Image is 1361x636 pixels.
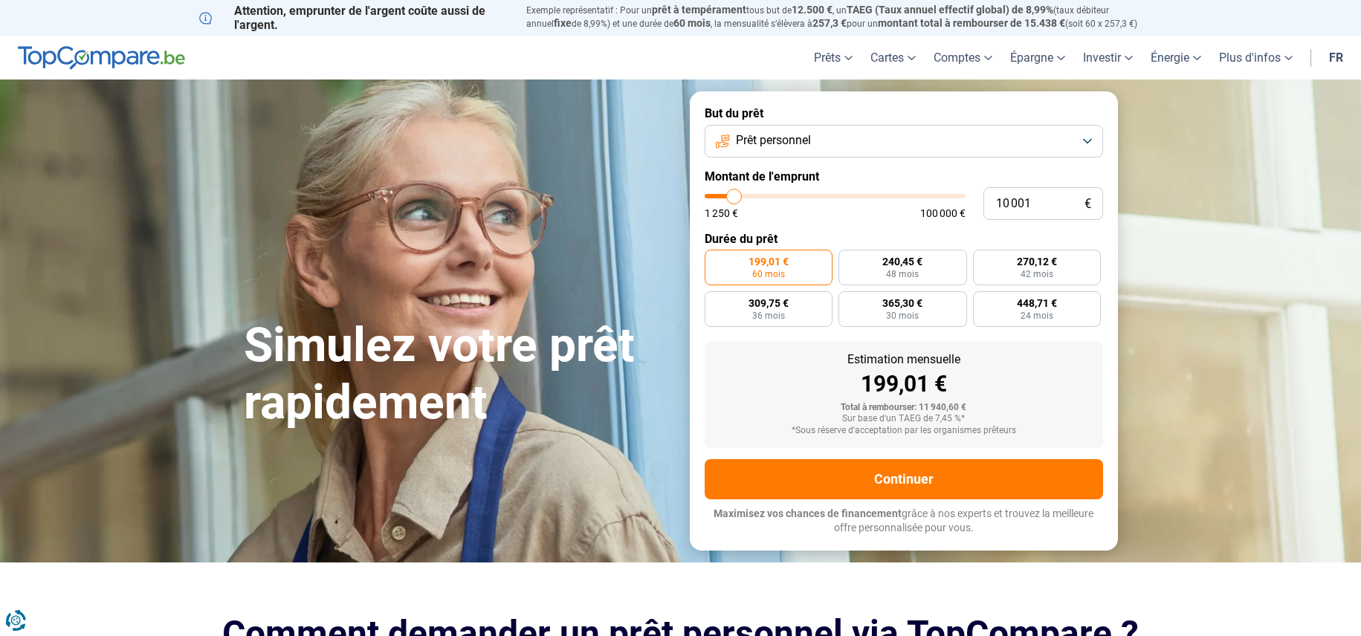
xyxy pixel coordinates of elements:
div: 199,01 € [717,373,1091,395]
span: 240,45 € [882,256,922,267]
a: Plus d'infos [1210,36,1302,79]
span: Prêt personnel [736,132,811,149]
span: 257,3 € [812,17,847,29]
span: 100 000 € [920,208,966,218]
label: But du prêt [705,106,1103,120]
label: Durée du prêt [705,232,1103,246]
span: 60 mois [752,270,785,279]
span: 48 mois [886,270,919,279]
a: Prêts [805,36,861,79]
span: fixe [554,17,572,29]
img: TopCompare [18,46,185,70]
h1: Simulez votre prêt rapidement [244,317,672,432]
a: Énergie [1142,36,1210,79]
a: fr [1320,36,1352,79]
span: prêt à tempérament [652,4,746,16]
button: Prêt personnel [705,125,1103,158]
span: 12.500 € [792,4,833,16]
span: 1 250 € [705,208,738,218]
p: Attention, emprunter de l'argent coûte aussi de l'argent. [199,4,508,32]
span: Maximisez vos chances de financement [714,507,902,519]
span: 199,01 € [749,256,789,267]
span: 448,71 € [1017,298,1057,308]
span: 270,12 € [1017,256,1057,267]
span: montant total à rembourser de 15.438 € [878,17,1065,29]
p: grâce à nos experts et trouvez la meilleure offre personnalisée pour vous. [705,507,1103,536]
a: Investir [1074,36,1142,79]
a: Cartes [861,36,925,79]
div: Sur base d'un TAEG de 7,45 %* [717,414,1091,424]
div: *Sous réserve d'acceptation par les organismes prêteurs [717,426,1091,436]
div: Total à rembourser: 11 940,60 € [717,403,1091,413]
span: 60 mois [673,17,711,29]
span: 309,75 € [749,298,789,308]
span: 42 mois [1021,270,1053,279]
span: 365,30 € [882,298,922,308]
button: Continuer [705,459,1103,499]
span: 30 mois [886,311,919,320]
span: 36 mois [752,311,785,320]
p: Exemple représentatif : Pour un tous but de , un (taux débiteur annuel de 8,99%) et une durée de ... [526,4,1163,30]
a: Épargne [1001,36,1074,79]
span: 24 mois [1021,311,1053,320]
a: Comptes [925,36,1001,79]
label: Montant de l'emprunt [705,169,1103,184]
div: Estimation mensuelle [717,354,1091,366]
span: TAEG (Taux annuel effectif global) de 8,99% [847,4,1053,16]
span: € [1084,198,1091,210]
